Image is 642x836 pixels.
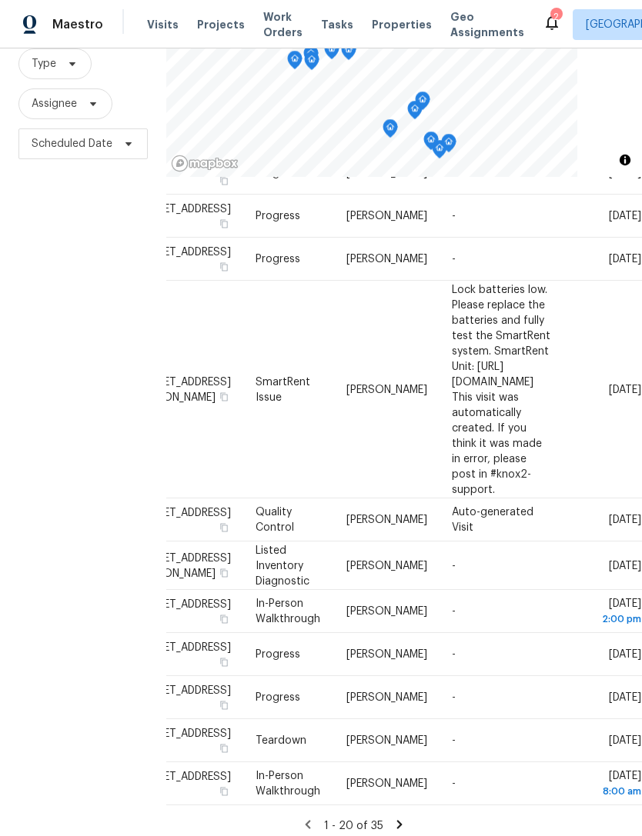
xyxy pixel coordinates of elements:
div: Map marker [304,52,319,75]
button: Copy Address [217,260,231,274]
span: Quality Control [256,507,294,533]
span: - [452,211,456,221]
a: Mapbox homepage [171,155,239,172]
div: Map marker [383,119,398,143]
span: - [452,168,456,178]
div: Map marker [407,101,423,125]
span: [DATE] [609,735,641,746]
span: [DATE] [609,560,641,571]
span: Tasks [321,19,353,30]
span: Maestro [52,17,103,32]
span: Progress [256,649,300,660]
div: Map marker [441,134,456,158]
span: [PERSON_NAME] [346,211,427,221]
div: Map marker [432,140,447,164]
div: Map marker [303,45,319,69]
span: [DATE] [609,515,641,525]
div: Map marker [423,132,439,155]
span: Projects [197,17,245,32]
button: Copy Address [217,217,231,231]
span: [PERSON_NAME] [346,254,427,265]
span: - [452,606,456,617]
span: [STREET_ADDRESS] [135,642,231,653]
span: Lock batteries low. Please replace the batteries and fully test the SmartRent system. SmartRent U... [452,284,550,495]
button: Copy Address [217,389,231,403]
span: [DATE] [609,211,641,221]
div: 2 [550,9,561,25]
span: Progress [256,168,300,178]
button: Toggle attribution [616,151,634,169]
div: 8:00 am [576,784,641,799]
div: Map marker [324,41,339,65]
span: [STREET_ADDRESS][PERSON_NAME] [135,376,231,402]
span: [STREET_ADDRESS] [135,247,231,258]
span: Progress [256,211,300,221]
button: Copy Address [217,565,231,579]
span: [STREET_ADDRESS] [135,204,231,215]
span: Properties [372,17,432,32]
div: Map marker [415,92,430,115]
span: [STREET_ADDRESS] [135,508,231,518]
span: SmartRent Issue [256,376,310,402]
span: [DATE] [609,649,641,660]
span: - [452,778,456,789]
span: Progress [256,254,300,265]
span: - [452,254,456,265]
span: [DATE] [576,598,641,627]
span: [STREET_ADDRESS][PERSON_NAME] [135,552,231,578]
span: [PERSON_NAME] [346,168,427,178]
span: 1 - 20 of 35 [324,821,383,831]
span: [DATE] [609,692,641,703]
span: Progress [256,692,300,703]
button: Copy Address [217,741,231,755]
span: Scheduled Date [32,136,112,152]
span: Geo Assignments [450,9,524,40]
button: Copy Address [217,174,231,188]
button: Copy Address [217,698,231,712]
span: [DATE] [576,771,641,799]
span: [STREET_ADDRESS] [135,771,231,782]
button: Copy Address [217,784,231,798]
span: [DATE] [609,168,641,178]
span: [PERSON_NAME] [346,692,427,703]
div: Map marker [287,51,303,75]
span: Auto-generated Visit [452,507,533,533]
span: [PERSON_NAME] [346,515,427,525]
span: - [452,649,456,660]
span: [DATE] [609,254,641,265]
span: Assignee [32,96,77,112]
span: - [452,692,456,703]
span: [STREET_ADDRESS] [135,728,231,739]
div: 2:00 pm [576,611,641,627]
span: Work Orders [263,9,303,40]
span: Teardown [256,735,306,746]
span: [PERSON_NAME] [346,384,427,395]
span: [PERSON_NAME] [346,606,427,617]
span: [PERSON_NAME] [346,649,427,660]
span: Toggle attribution [620,152,630,168]
span: [PERSON_NAME] [346,735,427,746]
span: [PERSON_NAME] [346,560,427,571]
button: Copy Address [217,655,231,669]
span: Visits [147,17,179,32]
span: Type [32,56,56,72]
span: [STREET_ADDRESS] [135,599,231,610]
span: [STREET_ADDRESS] [135,685,231,696]
span: - [452,735,456,746]
span: [DATE] [609,384,641,395]
button: Copy Address [217,521,231,535]
span: - [452,560,456,571]
span: In-Person Walkthrough [256,771,320,797]
span: Listed Inventory Diagnostic [256,545,309,586]
button: Copy Address [217,612,231,626]
span: [PERSON_NAME] [346,778,427,789]
span: In-Person Walkthrough [256,598,320,625]
div: Map marker [341,42,356,65]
